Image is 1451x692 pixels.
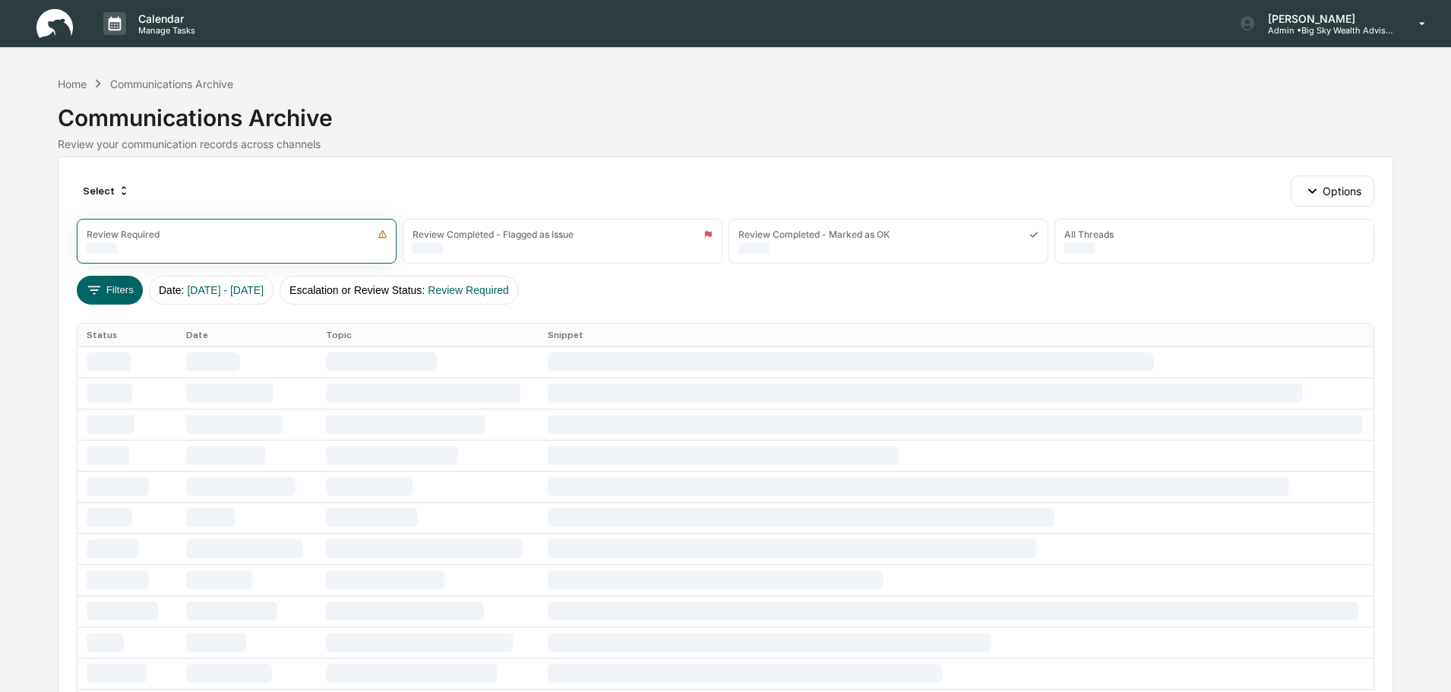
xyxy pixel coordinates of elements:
[703,229,713,239] img: icon
[1256,12,1397,25] p: [PERSON_NAME]
[110,77,233,90] div: Communications Archive
[280,276,519,305] button: Escalation or Review Status:Review Required
[126,12,203,25] p: Calendar
[36,9,73,39] img: logo
[58,77,87,90] div: Home
[1064,229,1114,240] div: All Threads
[58,137,1393,150] div: Review your communication records across channels
[58,92,1393,131] div: Communications Archive
[77,276,143,305] button: Filters
[539,324,1374,346] th: Snippet
[317,324,539,346] th: Topic
[77,324,176,346] th: Status
[738,229,890,240] div: Review Completed - Marked as OK
[413,229,574,240] div: Review Completed - Flagged as Issue
[187,284,264,296] span: [DATE] - [DATE]
[1291,175,1374,206] button: Options
[126,25,203,36] p: Manage Tasks
[87,229,160,240] div: Review Required
[428,284,509,296] span: Review Required
[378,229,387,239] img: icon
[149,276,273,305] button: Date:[DATE] - [DATE]
[77,179,136,203] div: Select
[1029,229,1038,239] img: icon
[1256,25,1397,36] p: Admin • Big Sky Wealth Advisors
[177,324,317,346] th: Date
